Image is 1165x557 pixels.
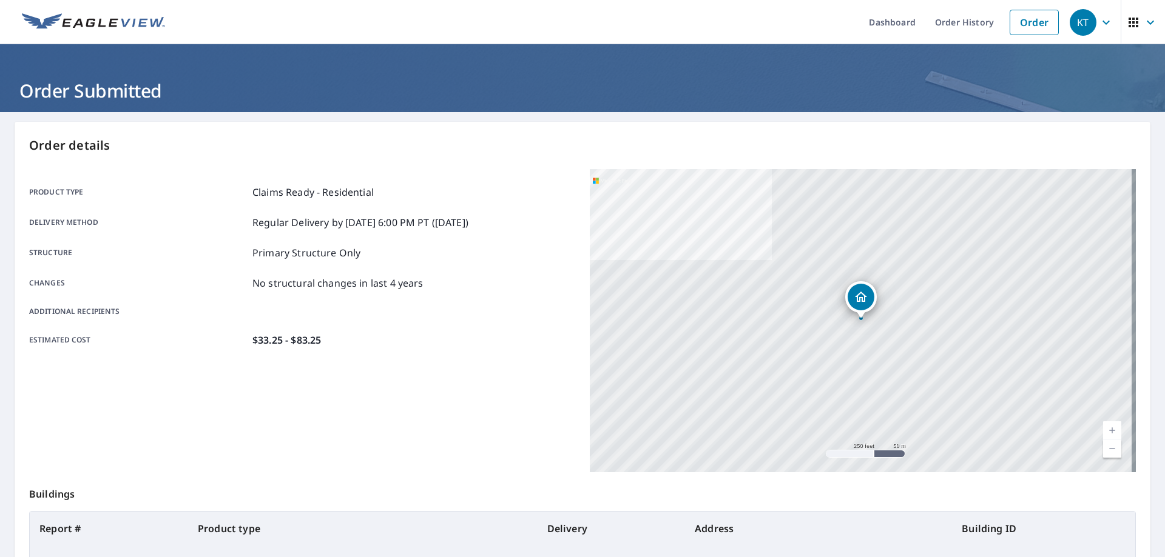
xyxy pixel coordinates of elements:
[15,78,1150,103] h1: Order Submitted
[188,512,538,545] th: Product type
[29,215,248,230] p: Delivery method
[1103,421,1121,439] a: Current Level 17, Zoom In
[252,276,424,290] p: No structural changes in last 4 years
[29,276,248,290] p: Changes
[1010,10,1059,35] a: Order
[538,512,686,545] th: Delivery
[29,306,248,317] p: Additional recipients
[29,185,248,199] p: Product type
[29,333,248,347] p: Estimated cost
[252,185,374,199] p: Claims Ready - Residential
[29,136,1136,155] p: Order details
[952,512,1135,545] th: Building ID
[685,512,952,545] th: Address
[845,281,877,319] div: Dropped pin, building 1, Residential property, 815 Wood N Creek Rd Ardmore, OK 73401
[252,245,360,260] p: Primary Structure Only
[22,13,165,32] img: EV Logo
[30,512,188,545] th: Report #
[252,215,468,230] p: Regular Delivery by [DATE] 6:00 PM PT ([DATE])
[252,333,321,347] p: $33.25 - $83.25
[29,472,1136,511] p: Buildings
[29,245,248,260] p: Structure
[1070,9,1096,36] div: KT
[1103,439,1121,458] a: Current Level 17, Zoom Out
